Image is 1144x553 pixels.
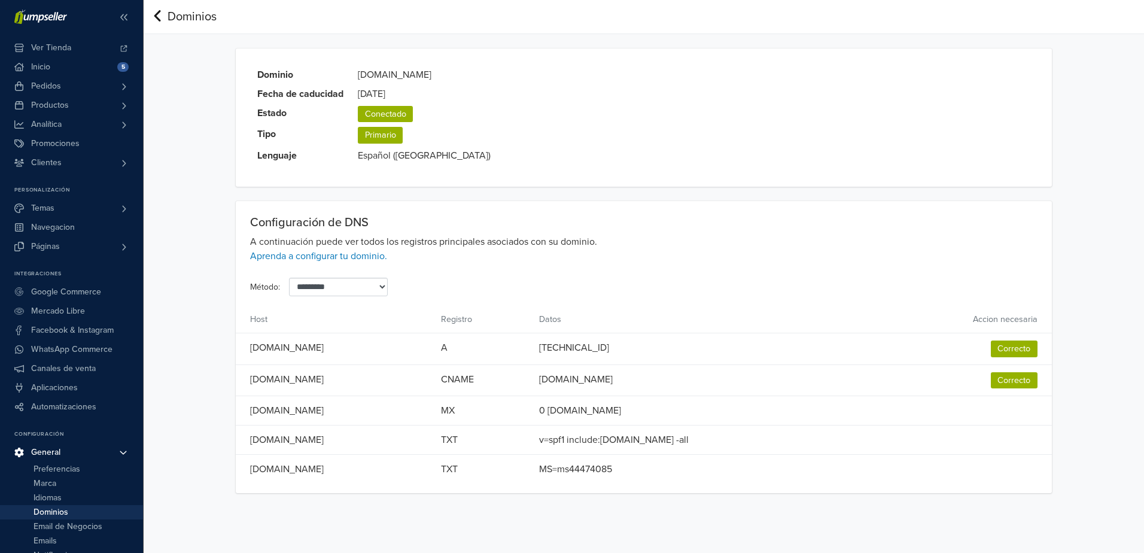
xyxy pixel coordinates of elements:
a: Aprenda a configurar tu dominio. [250,250,387,262]
td: [DATE] [351,82,498,101]
td: [DOMAIN_NAME] [236,426,433,455]
span: Promociones [31,134,80,153]
span: Mercado Libre [31,302,85,321]
span: Google Commerce [31,282,101,302]
span: Navegacion [31,218,75,237]
span: Canales de venta [31,359,96,378]
td: Español ([GEOGRAPHIC_DATA]) [351,144,498,163]
p: A continuación puede ver todos los registros principales asociados con su dominio. [250,235,1037,263]
span: Emails [34,534,57,548]
td: MX [434,396,532,426]
span: Pedidos [31,77,61,96]
td: [DOMAIN_NAME] [532,364,872,396]
td: 0 [DOMAIN_NAME] [532,396,872,426]
td: MS=ms44474085 [532,455,872,484]
th: Tipo [250,122,351,143]
span: Páginas [31,237,60,256]
span: Dominios [34,505,68,519]
span: Clientes [31,153,62,172]
span: Idiomas [34,491,62,505]
span: Correcto [991,372,1037,388]
td: TXT [434,426,532,455]
a: Dominios [153,10,217,24]
th: Accion necesaria [872,306,1051,333]
p: Configuración [14,431,143,438]
span: Analítica [31,115,62,134]
td: [TECHNICAL_ID] [532,333,872,364]
span: Email de Negocios [34,519,102,534]
th: Dominio [250,63,351,82]
th: Datos [532,306,872,333]
p: Integraciones [14,271,143,278]
span: Primario [358,127,403,143]
th: Estado [250,101,351,122]
span: Correcto [991,341,1037,357]
span: Ver Tienda [31,38,71,57]
span: Temas [31,199,54,218]
td: TXT [434,455,532,484]
td: [DOMAIN_NAME] [236,364,433,396]
td: [DOMAIN_NAME] [351,63,498,82]
span: Automatizaciones [31,397,96,417]
td: v=spf1 include:[DOMAIN_NAME] -all [532,426,872,455]
th: Host [236,306,433,333]
span: General [31,443,60,462]
span: Preferencias [34,462,80,476]
td: A [434,333,532,364]
td: CNAME [434,364,532,396]
span: 5 [117,62,129,72]
th: Registro [434,306,532,333]
h5: Configuración de DNS [250,215,769,230]
td: [DOMAIN_NAME] [236,333,433,364]
td: [DOMAIN_NAME] [236,396,433,426]
p: Personalización [14,187,143,194]
span: Productos [31,96,69,115]
span: Aplicaciones [31,378,78,397]
span: Inicio [31,57,50,77]
span: Facebook & Instagram [31,321,114,340]
th: Lenguaje [250,144,351,163]
span: Conectado [358,106,413,122]
span: WhatsApp Commerce [31,340,112,359]
td: [DOMAIN_NAME] [236,455,433,484]
label: Método: [241,278,280,296]
span: Marca [34,476,56,491]
th: Fecha de caducidad [250,82,351,101]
